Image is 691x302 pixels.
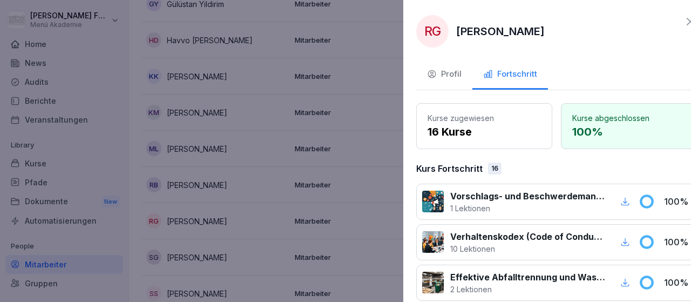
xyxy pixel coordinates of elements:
p: 100 % [572,124,686,140]
div: Fortschritt [483,68,537,80]
p: Kurse abgeschlossen [572,112,686,124]
p: Verhaltenskodex (Code of Conduct) Menü 2000 [450,230,605,243]
div: RG [416,15,449,48]
p: 10 Lektionen [450,243,605,254]
div: 16 [488,163,502,175]
p: [PERSON_NAME] [456,23,545,39]
p: Kurs Fortschritt [416,162,483,175]
button: Profil [416,61,472,90]
p: Vorschlags- und Beschwerdemanagement bei Menü 2000 [450,190,605,203]
p: 100 % [664,236,691,249]
p: 100 % [664,276,691,289]
p: Kurse zugewiesen [428,112,541,124]
p: 1 Lektionen [450,203,605,214]
button: Fortschritt [472,61,548,90]
p: 100 % [664,195,691,208]
p: 16 Kurse [428,124,541,140]
div: Profil [427,68,462,80]
p: 2 Lektionen [450,284,605,295]
p: Effektive Abfalltrennung und Wastemanagement im Catering [450,271,605,284]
